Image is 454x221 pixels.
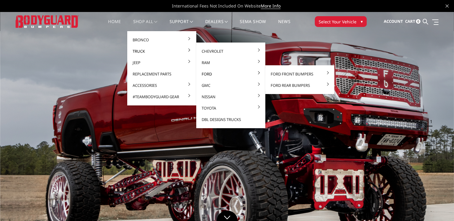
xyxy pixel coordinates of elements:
a: DBL Designs Trucks [199,114,263,125]
a: Accessories [130,80,194,91]
a: Replacement Parts [130,68,194,80]
span: Select Your Vehicle [319,19,356,25]
span: ▾ [361,18,363,25]
a: Home [108,19,121,31]
a: Account [383,13,403,30]
button: 2 of 5 [426,126,432,136]
a: shop all [133,19,158,31]
a: Jeep [130,57,194,68]
a: More Info [261,3,281,9]
a: Cart 0 [405,13,420,30]
a: Toyota [199,102,263,114]
a: Truck [130,46,194,57]
a: Chevrolet [199,46,263,57]
iframe: Chat Widget [424,192,454,221]
a: Ford [199,68,263,80]
a: Ram [199,57,263,68]
a: Support [170,19,193,31]
a: SEMA Show [240,19,266,31]
a: Nissan [199,91,263,102]
a: Bronco [130,34,194,46]
a: Ford Rear Bumpers [268,80,332,91]
button: 4 of 5 [426,146,432,155]
button: 5 of 5 [426,155,432,165]
a: Dealers [205,19,228,31]
a: Ford Front Bumpers [268,68,332,80]
img: BODYGUARD BUMPERS [16,15,79,28]
button: 3 of 5 [426,136,432,146]
a: #TeamBodyguard Gear [130,91,194,102]
a: GMC [199,80,263,91]
span: Account [383,19,403,24]
span: Cart [405,19,415,24]
button: Select Your Vehicle [315,16,367,27]
a: Click to Down [217,211,238,221]
a: News [278,19,290,31]
button: 1 of 5 [426,117,432,126]
span: 0 [416,19,420,24]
